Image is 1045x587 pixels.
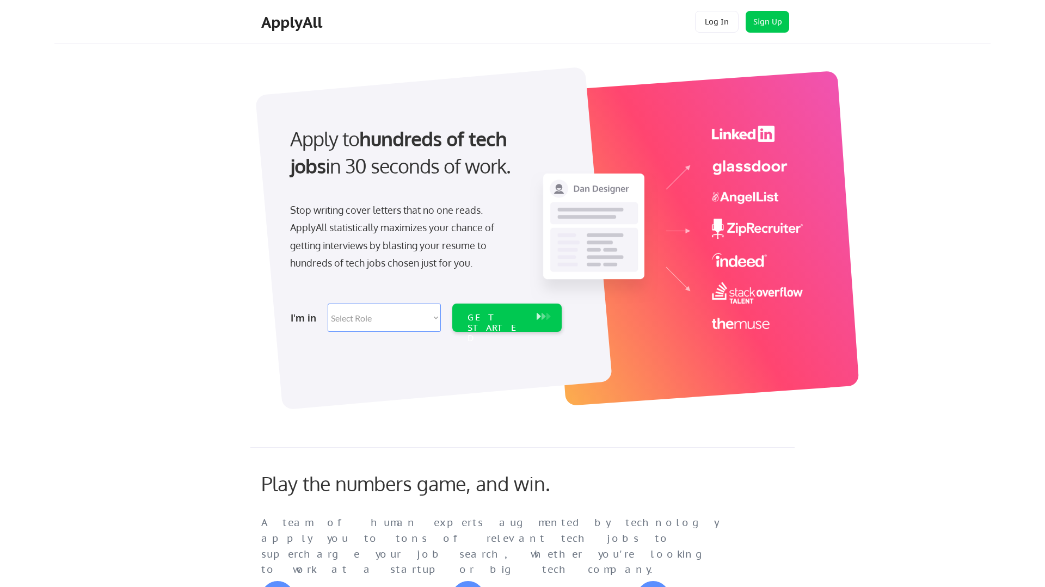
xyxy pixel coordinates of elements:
div: I'm in [291,309,321,326]
div: GET STARTED [468,312,526,344]
strong: hundreds of tech jobs [290,126,512,178]
div: Stop writing cover letters that no one reads. ApplyAll statistically maximizes your chance of get... [290,201,514,272]
div: A team of human experts augmented by technology apply you to tons of relevant tech jobs to superc... [261,515,740,578]
button: Log In [695,11,739,33]
div: Play the numbers game, and win. [261,472,599,495]
div: Apply to in 30 seconds of work. [290,125,557,180]
div: ApplyAll [261,13,325,32]
button: Sign Up [746,11,789,33]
